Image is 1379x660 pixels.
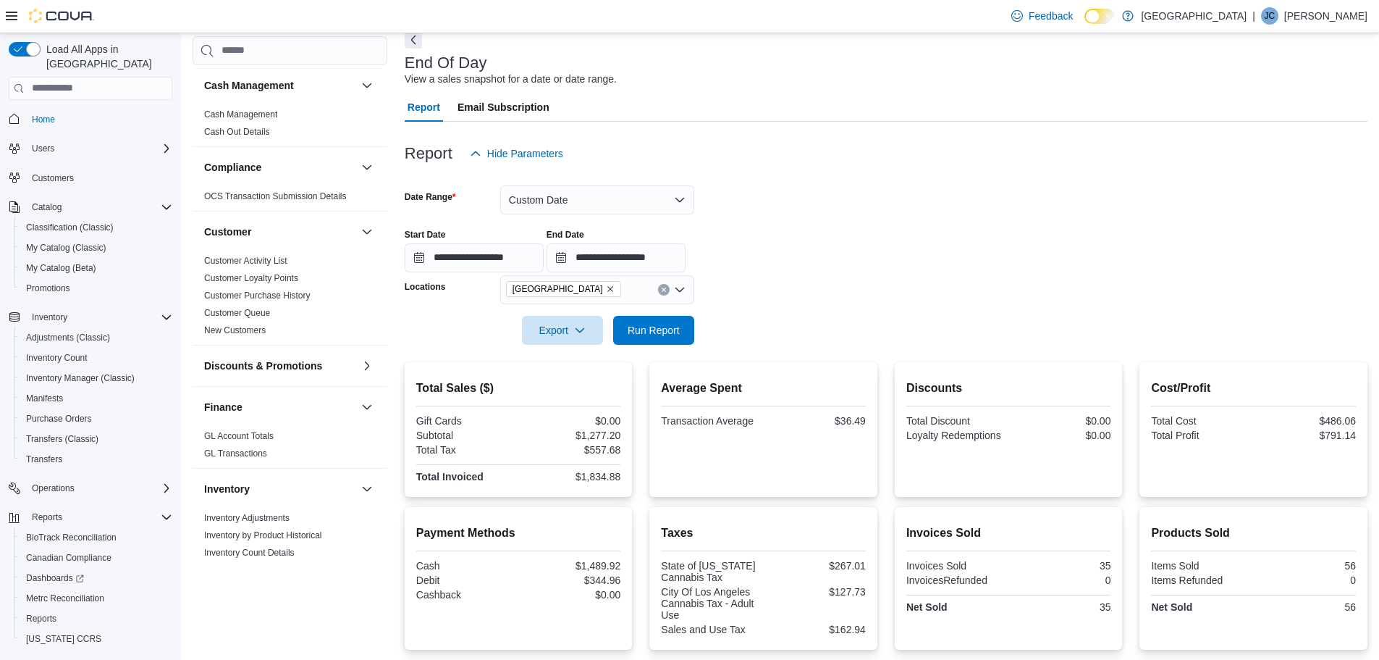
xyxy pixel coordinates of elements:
button: Customers [3,167,178,188]
button: Operations [3,478,178,498]
span: Promotions [26,283,70,294]
span: Transfers (Classic) [20,430,172,448]
a: Dashboards [20,569,90,587]
a: My Catalog (Beta) [20,259,102,277]
span: My Catalog (Classic) [20,239,172,256]
button: Inventory [3,307,178,327]
button: Home [3,109,178,130]
span: Green City [506,281,621,297]
span: Reports [26,509,172,526]
button: Purchase Orders [14,409,178,429]
button: Inventory [358,480,376,498]
h2: Discounts [906,380,1111,397]
div: Finance [193,427,387,468]
div: Invoices Sold [906,560,1005,572]
button: Compliance [204,160,355,175]
span: Home [32,114,55,125]
h3: Inventory [204,482,250,496]
h2: Total Sales ($) [416,380,621,397]
button: Finance [358,398,376,416]
h2: Cost/Profit [1151,380,1356,397]
a: Purchase Orders [20,410,98,427]
button: Classification (Classic) [14,217,178,238]
span: Transfers [26,454,62,465]
span: Cash Management [204,109,277,120]
div: Items Sold [1151,560,1250,572]
span: Manifests [26,393,63,404]
span: Inventory [26,309,172,326]
h3: Customer [204,225,251,239]
span: New Customers [204,325,266,336]
a: Inventory Count Details [204,548,295,558]
button: Run Report [613,316,694,345]
label: Start Date [405,229,446,241]
input: Dark Mode [1084,9,1115,24]
a: Customers [26,170,80,187]
div: Total Profit [1151,430,1250,441]
h3: Cash Management [204,78,294,93]
span: Manifests [20,390,172,407]
button: Adjustments (Classic) [14,327,178,348]
span: JC [1265,7,1275,25]
div: $486.06 [1257,415,1356,427]
div: $1,277.20 [521,430,620,441]
div: Total Discount [906,415,1005,427]
button: Transfers [14,449,178,469]
button: Remove Green City from selection in this group [606,285,615,293]
div: $0.00 [521,589,620,601]
div: City Of Los Angeles Cannabis Tax - Adult Use [661,586,760,621]
label: End Date [547,229,584,241]
span: My Catalog (Beta) [20,259,172,277]
span: Metrc Reconciliation [20,590,172,607]
div: Customer [193,252,387,345]
a: Adjustments (Classic) [20,329,116,346]
span: Load All Apps in [GEOGRAPHIC_DATA] [41,42,172,71]
button: Users [26,140,60,157]
h3: Discounts & Promotions [204,359,322,373]
span: Dashboards [26,572,84,584]
button: Inventory Count [14,348,178,368]
h3: Finance [204,400,243,414]
span: Export [531,316,594,345]
div: $127.73 [767,586,866,598]
button: [US_STATE] CCRS [14,629,178,649]
span: [GEOGRAPHIC_DATA] [513,282,603,296]
div: $0.00 [1011,415,1110,427]
span: Washington CCRS [20,630,172,648]
div: InvoicesRefunded [906,575,1005,586]
h2: Products Sold [1151,525,1356,542]
span: Inventory Count Details [204,547,295,559]
span: GL Transactions [204,448,267,459]
button: Inventory Manager (Classic) [14,368,178,388]
span: Customer Queue [204,307,270,319]
div: Total Tax [416,444,515,456]
strong: Net Sold [906,601,948,613]
span: Reports [32,511,62,523]
button: Inventory [204,482,355,496]
div: Subtotal [416,430,515,441]
div: $344.96 [521,575,620,586]
a: New Customers [204,325,266,335]
span: Customer Purchase History [204,290,311,301]
button: Custom Date [500,185,694,214]
div: 35 [1011,601,1110,613]
a: GL Account Totals [204,431,274,441]
div: 35 [1011,560,1110,572]
button: Manifests [14,388,178,409]
span: BioTrack Reconciliation [20,529,172,546]
button: Users [3,138,178,159]
a: Inventory Count [20,349,93,367]
div: $0.00 [1011,430,1110,441]
a: Customer Queue [204,308,270,318]
button: Cash Management [358,77,376,94]
button: My Catalog (Beta) [14,258,178,278]
p: [PERSON_NAME] [1284,7,1367,25]
div: Compliance [193,188,387,211]
input: Press the down key to open a popover containing a calendar. [405,243,544,272]
div: Sales and Use Tax [661,624,760,635]
div: Loyalty Redemptions [906,430,1005,441]
a: Inventory Manager (Classic) [20,369,140,387]
a: OCS Transaction Submission Details [204,191,347,201]
div: Debit [416,575,515,586]
div: Transaction Average [661,415,760,427]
